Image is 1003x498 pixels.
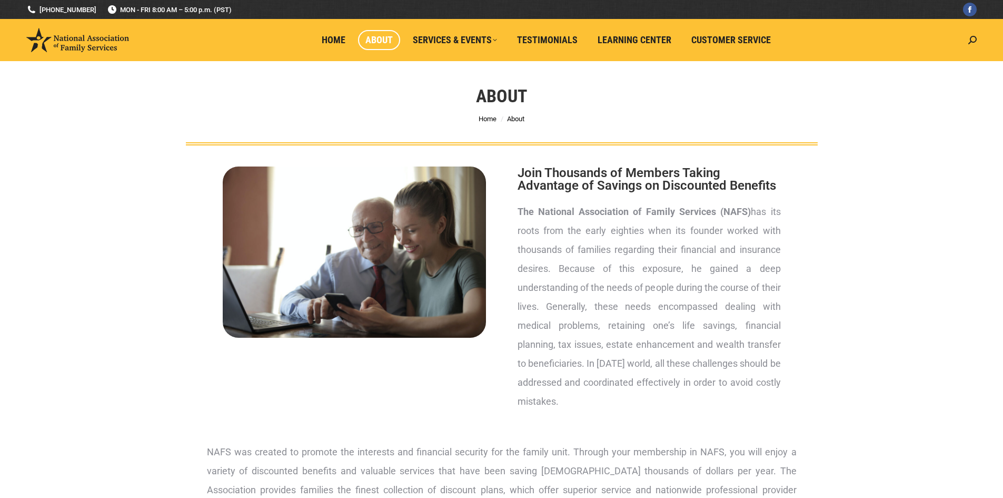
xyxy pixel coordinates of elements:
[598,34,671,46] span: Learning Center
[223,167,486,338] img: About National Association of Family Services
[365,34,393,46] span: About
[590,30,679,50] a: Learning Center
[517,34,578,46] span: Testimonials
[476,84,527,108] h1: About
[691,34,771,46] span: Customer Service
[684,30,778,50] a: Customer Service
[518,206,751,217] strong: The National Association of Family Services (NAFS)
[314,30,353,50] a: Home
[963,3,977,16] a: Facebook page opens in new window
[107,5,232,15] span: MON - FRI 8:00 AM – 5:00 p.m. (PST)
[26,28,129,52] img: National Association of Family Services
[518,167,781,192] h2: Join Thousands of Members Taking Advantage of Savings on Discounted Benefits
[322,34,345,46] span: Home
[26,5,96,15] a: [PHONE_NUMBER]
[510,30,585,50] a: Testimonials
[479,115,496,123] a: Home
[358,30,400,50] a: About
[518,202,781,411] p: has its roots from the early eighties when its founder worked with thousands of families regardin...
[507,115,524,123] span: About
[413,34,497,46] span: Services & Events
